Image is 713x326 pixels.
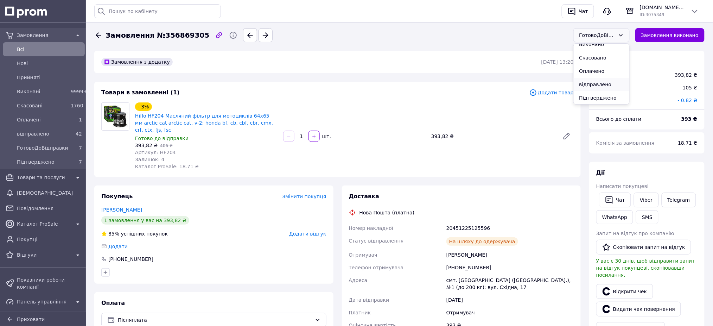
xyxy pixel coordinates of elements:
[17,298,71,305] span: Панель управління
[445,249,575,261] div: [PERSON_NAME]
[678,98,698,103] span: - 0.82 ₴
[445,222,575,234] div: 20451225125596
[349,265,404,270] span: Телефон отримувача
[17,205,82,212] span: Повідомлення
[17,236,82,243] span: Покупці
[108,244,128,249] span: Додати
[541,59,574,65] time: [DATE] 13:20
[596,140,655,146] span: Комісія за замовлення
[574,64,629,78] li: Оплачено
[574,38,629,51] li: Виконано
[349,238,404,244] span: Статус відправлення
[17,60,82,67] span: Нові
[135,113,273,133] a: Hiflo HF204 Масляний фільтр для мотоциклів 64x65 мм arctic cat arctic cat, v-2; honda bf, cb, cbf...
[101,216,189,225] div: 1 замовлення у вас на 393,82 ₴
[76,131,82,137] span: 42
[108,256,154,263] div: [PHONE_NUMBER]
[101,230,168,237] div: успішних покупок
[636,210,658,224] button: SMS
[596,183,649,189] span: Написати покупцеві
[596,116,642,122] span: Всього до сплати
[675,71,698,79] div: 393,82 ₴
[101,207,142,213] a: [PERSON_NAME]
[560,129,574,143] a: Редагувати
[662,193,696,207] a: Telegram
[579,31,615,39] div: ГотовоДоВідправки
[17,144,68,151] span: ГотовоДоВідправки
[101,193,133,200] span: Покупець
[596,210,633,224] a: WhatsApp
[640,4,685,11] span: [DOMAIN_NAME] Авто-витратні матеріали
[289,231,326,237] span: Додати відгук
[17,220,71,227] span: Каталог ProSale
[596,231,674,236] span: Запит на відгук про компанію
[17,158,68,165] span: Підтверджено
[445,306,575,319] div: Отримувач
[17,32,71,39] span: Замовлення
[596,240,691,255] button: Скопіювати запит на відгук
[599,193,631,207] button: Чат
[17,276,82,290] span: Показники роботи компанії
[446,237,518,246] div: На шляху до одержувача
[79,145,82,151] span: 7
[135,164,199,169] span: Каталог ProSale: 18.71 ₴
[17,116,68,123] span: Оплачені
[445,274,575,294] div: смт. [GEOGRAPHIC_DATA] ([GEOGRAPHIC_DATA].), №1 (до 200 кг): вул. Східна, 17
[17,130,68,137] span: відправлено
[17,316,45,322] span: Приховати
[349,252,377,258] span: Отримувач
[101,58,173,66] div: Замовлення з додатку
[135,157,165,162] span: Залишок: 4
[640,12,664,17] span: ID: 3075349
[349,310,371,315] span: Платник
[17,74,82,81] span: Прийняті
[634,193,658,207] a: Viber
[101,89,180,96] span: Товари в замовленні (1)
[596,284,653,299] a: Відкрити чек
[108,231,119,237] span: 85%
[135,150,176,155] span: Артикул: HF204
[135,136,189,141] span: Готово до відправки
[102,103,129,130] img: Hiflo HF204 Масляний фільтр для мотоциклів 64x65 мм arctic cat arctic cat, v-2; honda bf, cb, cbf...
[679,80,702,95] div: 105 ₴
[118,316,312,324] span: Післяплата
[574,91,629,105] li: Підтверджено
[445,294,575,306] div: [DATE]
[681,116,698,122] b: 393 ₴
[17,102,68,109] span: Скасовані
[445,261,575,274] div: [PHONE_NUMBER]
[17,88,68,95] span: Виконані
[79,117,82,123] span: 1
[349,297,389,303] span: Дата відправки
[17,174,71,181] span: Товари та послуги
[596,302,681,316] button: Видати чек повернення
[71,89,87,94] span: 9999+
[678,140,698,146] span: 18.71 ₴
[574,51,629,64] li: Скасовано
[71,103,83,108] span: 1760
[596,258,695,278] span: У вас є 30 днів, щоб відправити запит на відгук покупцеві, скопіювавши посилання.
[349,277,368,283] span: Адреса
[282,194,326,199] span: Змінити покупця
[635,28,705,42] button: Замовлення виконано
[79,159,82,165] span: 7
[135,143,158,148] span: 393,82 ₴
[562,4,594,18] button: Чат
[135,102,152,111] div: - 3%
[101,300,125,306] span: Оплата
[349,193,380,200] span: Доставка
[17,189,82,196] span: [DEMOGRAPHIC_DATA]
[320,133,332,140] div: шт.
[596,169,605,176] span: Дії
[94,4,221,18] input: Пошук по кабінету
[17,46,82,53] span: Всi
[358,209,416,216] div: Нова Пошта (платна)
[529,89,574,96] span: Додати товар
[349,225,394,231] span: Номер накладної
[17,251,71,258] span: Відгуки
[578,6,590,17] div: Чат
[106,30,209,40] span: Замовлення №356869305
[160,143,173,148] span: 406 ₴
[428,131,557,141] div: 393,82 ₴
[574,78,629,91] li: відправлено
